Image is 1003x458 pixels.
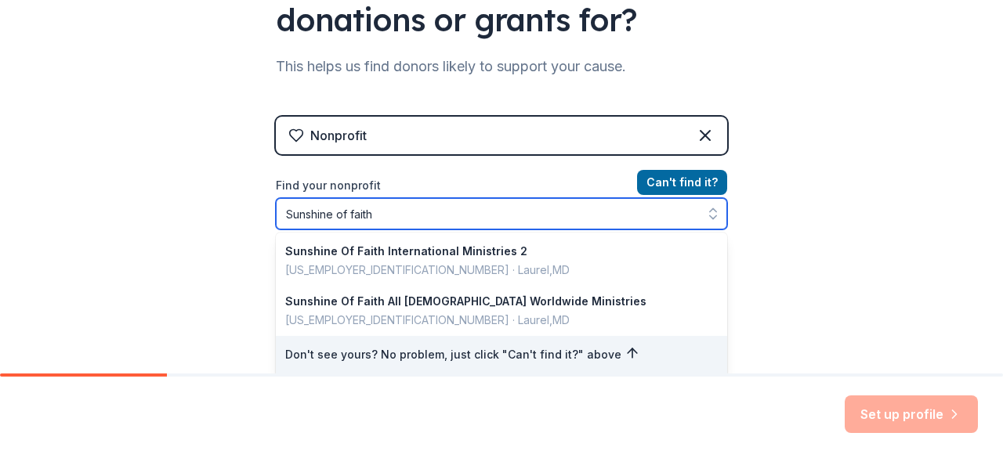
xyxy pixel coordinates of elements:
input: Search by name, EIN, or city [276,198,727,229]
div: Don't see yours? No problem, just click "Can't find it?" above [276,336,727,373]
div: Sunshine Of Faith All [DEMOGRAPHIC_DATA] Worldwide Ministries [285,292,699,311]
div: Sunshine Of Faith International Ministries 2 [285,242,699,261]
div: [US_EMPLOYER_IDENTIFICATION_NUMBER] · Laurel , MD [285,261,699,279]
div: [US_EMPLOYER_IDENTIFICATION_NUMBER] · Laurel , MD [285,311,699,330]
